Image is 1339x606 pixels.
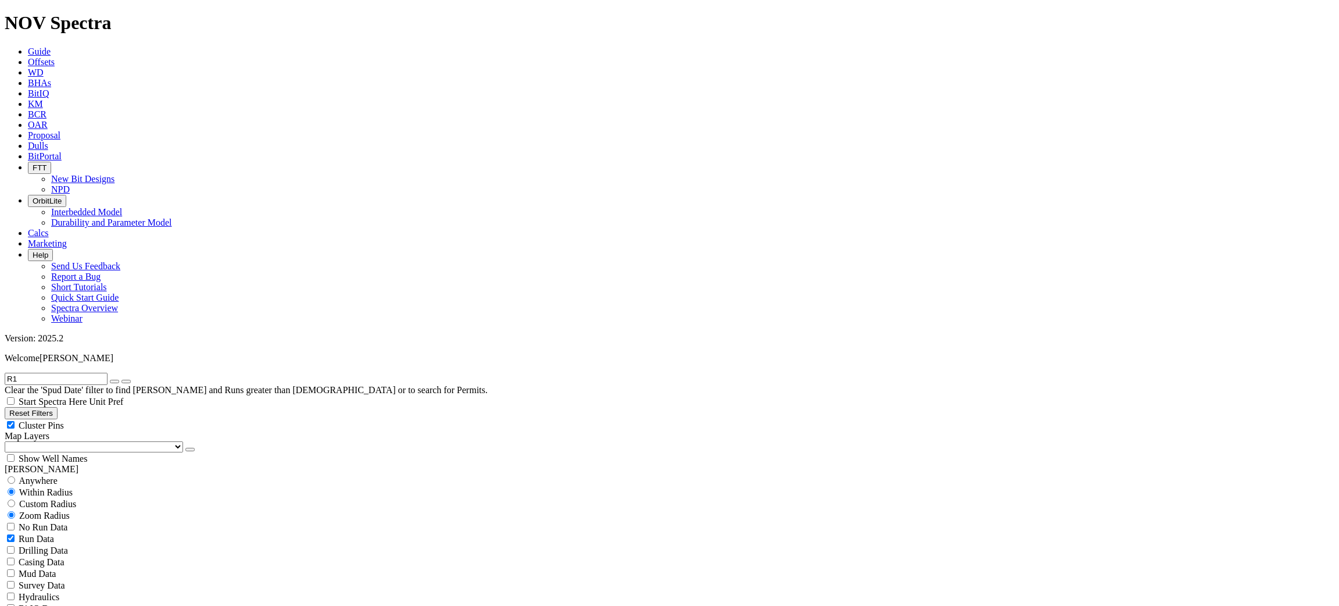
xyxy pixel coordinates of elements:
a: KM [28,99,43,109]
a: BHAs [28,78,51,88]
div: [PERSON_NAME] [5,464,1334,475]
span: [PERSON_NAME] [40,353,113,363]
a: Short Tutorials [51,282,107,292]
a: Proposal [28,130,60,140]
span: Clear the 'Spud Date' filter to find [PERSON_NAME] and Runs greater than [DEMOGRAPHIC_DATA] or to... [5,385,488,395]
a: OAR [28,120,48,130]
span: No Run Data [19,522,67,532]
a: Calcs [28,228,49,238]
a: WD [28,67,44,77]
span: Drilling Data [19,546,68,555]
a: Quick Start Guide [51,293,119,302]
a: Spectra Overview [51,303,118,313]
a: Webinar [51,313,83,323]
p: Welcome [5,353,1334,363]
span: Map Layers [5,431,49,441]
a: BCR [28,109,46,119]
span: Hydraulics [19,592,59,602]
button: Reset Filters [5,407,58,419]
a: NPD [51,184,70,194]
a: Report a Bug [51,272,101,281]
span: Survey Data [19,580,65,590]
span: Start Spectra Here [19,397,87,407]
span: Anywhere [19,476,58,486]
a: Durability and Parameter Model [51,218,172,227]
h1: NOV Spectra [5,12,1334,34]
a: Interbedded Model [51,207,122,217]
a: BitPortal [28,151,62,161]
button: OrbitLite [28,195,66,207]
button: FTT [28,162,51,174]
span: Within Radius [19,487,73,497]
span: Custom Radius [19,499,76,509]
span: Unit Pref [89,397,123,407]
span: Run Data [19,534,54,544]
span: FTT [33,163,46,172]
input: Search [5,373,108,385]
span: Help [33,251,48,259]
filter-controls-checkbox: Hydraulics Analysis [5,591,1334,603]
a: BitIQ [28,88,49,98]
span: Show Well Names [19,454,87,464]
a: Dulls [28,141,48,151]
span: Zoom Radius [19,511,70,521]
a: Guide [28,47,51,56]
a: Send Us Feedback [51,261,120,271]
div: Version: 2025.2 [5,333,1334,344]
span: OrbitLite [33,197,62,205]
button: Help [28,249,53,261]
a: Marketing [28,238,67,248]
span: Mud Data [19,569,56,579]
span: Casing Data [19,557,65,567]
a: New Bit Designs [51,174,114,184]
a: Offsets [28,57,55,67]
input: Start Spectra Here [7,397,15,405]
span: Cluster Pins [19,420,64,430]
